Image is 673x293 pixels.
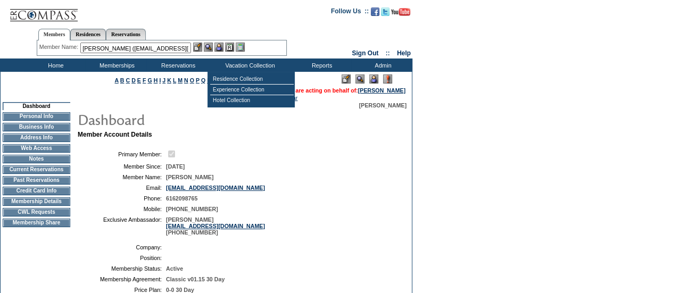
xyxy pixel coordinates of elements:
[3,112,70,121] td: Personal Info
[159,77,161,83] a: I
[106,29,146,40] a: Reservations
[173,77,176,83] a: L
[193,43,202,52] img: b_edit.gif
[3,133,70,142] td: Address Info
[167,77,171,83] a: K
[210,85,294,95] td: Experience Collection
[331,6,369,19] td: Follow Us ::
[3,197,70,206] td: Membership Details
[82,276,162,282] td: Membership Agreement:
[78,131,152,138] b: Member Account Details
[236,43,245,52] img: b_calculator.gif
[342,74,351,83] img: Edit Mode
[82,206,162,212] td: Mobile:
[82,216,162,236] td: Exclusive Ambassador:
[137,77,141,83] a: E
[3,102,70,110] td: Dashboard
[166,185,265,191] a: [EMAIL_ADDRESS][DOMAIN_NAME]
[131,77,136,83] a: D
[143,77,146,83] a: F
[284,87,405,94] span: You are acting on behalf of:
[196,77,200,83] a: P
[184,77,188,83] a: N
[162,77,165,83] a: J
[126,77,130,83] a: C
[358,87,405,94] a: [PERSON_NAME]
[383,74,392,83] img: Log Concern/Member Elevation
[166,223,265,229] a: [EMAIL_ADDRESS][DOMAIN_NAME]
[190,77,194,83] a: O
[3,187,70,195] td: Credit Card Info
[204,43,213,52] img: View
[381,7,389,16] img: Follow us on Twitter
[146,58,207,72] td: Reservations
[290,58,351,72] td: Reports
[225,43,234,52] img: Reservations
[210,74,294,85] td: Residence Collection
[166,276,225,282] span: Classic v01.15 30 Day
[82,174,162,180] td: Member Name:
[3,123,70,131] td: Business Info
[3,165,70,174] td: Current Reservations
[178,77,182,83] a: M
[82,287,162,293] td: Price Plan:
[352,49,378,57] a: Sign Out
[3,144,70,153] td: Web Access
[207,58,290,72] td: Vacation Collection
[166,195,197,202] span: 6162098765
[391,11,410,17] a: Subscribe to our YouTube Channel
[38,29,71,40] a: Members
[381,11,389,17] a: Follow us on Twitter
[120,77,124,83] a: B
[82,163,162,170] td: Member Since:
[386,49,390,57] span: ::
[82,244,162,250] td: Company:
[85,58,146,72] td: Memberships
[166,174,213,180] span: [PERSON_NAME]
[359,102,406,108] span: [PERSON_NAME]
[201,77,205,83] a: Q
[24,58,85,72] td: Home
[369,74,378,83] img: Impersonate
[351,58,412,72] td: Admin
[82,149,162,159] td: Primary Member:
[154,77,158,83] a: H
[391,8,410,16] img: Subscribe to our YouTube Channel
[397,49,411,57] a: Help
[77,108,290,130] img: pgTtlDashboard.gif
[166,163,185,170] span: [DATE]
[82,185,162,191] td: Email:
[147,77,152,83] a: G
[82,195,162,202] td: Phone:
[3,219,70,227] td: Membership Share
[166,287,194,293] span: 0-0 30 Day
[39,43,80,52] div: Member Name:
[371,7,379,16] img: Become our fan on Facebook
[166,206,218,212] span: [PHONE_NUMBER]
[371,11,379,17] a: Become our fan on Facebook
[166,265,183,272] span: Active
[82,265,162,272] td: Membership Status:
[3,176,70,185] td: Past Reservations
[355,74,364,83] img: View Mode
[70,29,106,40] a: Residences
[214,43,223,52] img: Impersonate
[3,208,70,216] td: CWL Requests
[82,255,162,261] td: Position:
[3,155,70,163] td: Notes
[166,216,265,236] span: [PERSON_NAME] [PHONE_NUMBER]
[210,95,294,105] td: Hotel Collection
[115,77,119,83] a: A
